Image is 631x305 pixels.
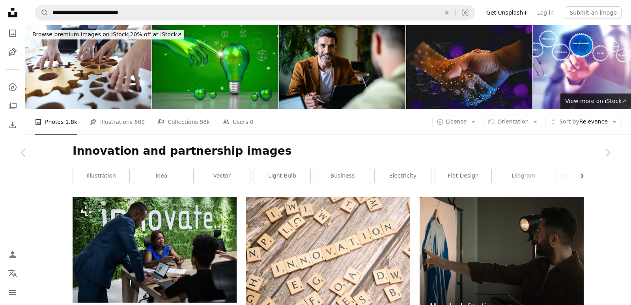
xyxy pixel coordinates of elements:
h1: Innovation and partnership images [73,144,584,158]
img: Young African businessman meeting with a group of colleagues sitting around a table in the boardr... [73,197,237,303]
span: Relevance [559,118,608,126]
a: Get Unsplash+ [482,6,532,19]
a: Young African businessman meeting with a group of colleagues sitting around a table in the boardr... [73,246,237,253]
a: diagram [495,168,552,184]
button: Sort byRelevance [545,116,622,128]
button: Visual search [456,5,475,20]
span: View more on iStock ↗ [565,98,626,104]
button: scroll list to the right [575,168,584,184]
a: scrabble tiles spelling the word innovation on a wooden surface [246,248,410,255]
span: 98k [200,118,210,126]
span: 609 [134,118,145,126]
form: Find visuals sitewide [35,5,475,21]
a: business [314,168,371,184]
a: flat design [435,168,491,184]
a: Browse premium images on iStock|20% off at iStock↗ [25,25,189,44]
img: Networked Green Technology and Innovation [152,25,278,109]
button: License [432,116,481,128]
button: Orientation [484,116,542,128]
a: Collections 98k [157,109,210,135]
a: Photos [5,25,21,41]
a: View more on iStock↗ [560,94,631,109]
button: Submit an image [565,6,622,19]
a: Log in / Sign up [5,247,21,262]
img: businessman hand shaking with robotic AI hand hologram to confirm with dealing for future busines... [406,25,532,109]
a: Log in [532,6,558,19]
button: Language [5,266,21,281]
a: illustration [73,168,129,184]
a: Next [584,115,631,191]
a: Users 0 [222,109,254,135]
button: Menu [5,284,21,300]
button: Clear [438,5,456,20]
span: Orientation [497,118,528,125]
a: Collections [5,98,21,114]
div: 20% off at iStock ↗ [30,30,184,39]
a: communication [556,168,612,184]
a: Illustrations 609 [90,109,145,135]
span: Browse premium images on iStock | [32,31,130,37]
a: idea [133,168,190,184]
a: light bulb [254,168,310,184]
a: Illustrations [5,44,21,60]
span: Sort by [559,118,579,125]
a: electricity [375,168,431,184]
a: vector [194,168,250,184]
img: Business people stacking metal gears in office closeup [25,25,151,109]
span: License [446,118,467,125]
button: Search Unsplash [35,5,49,20]
a: Explore [5,79,21,95]
img: Mid adult businessman with beard wearing jacket talking to colleague [279,25,405,109]
span: 0 [250,118,254,126]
